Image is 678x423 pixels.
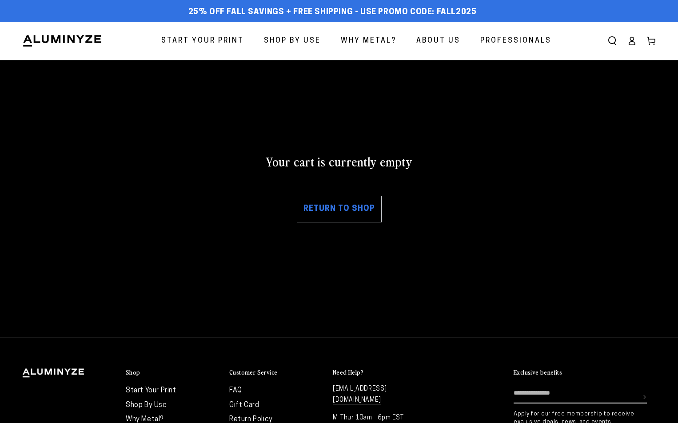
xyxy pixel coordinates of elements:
[334,29,403,53] a: Why Metal?
[641,383,647,410] button: Subscribe
[410,29,467,53] a: About Us
[126,416,164,423] a: Why Metal?
[126,368,140,376] h2: Shop
[229,402,259,409] a: Gift Card
[416,35,460,47] span: About Us
[514,368,656,377] summary: Exclusive benefits
[229,416,273,423] a: Return Policy
[514,368,562,376] h2: Exclusive benefits
[22,153,656,169] h2: Your cart is currently empty
[229,368,277,376] h2: Customer Service
[229,368,324,377] summary: Customer Service
[257,29,327,53] a: Shop By Use
[126,368,220,377] summary: Shop
[333,368,427,377] summary: Need Help?
[297,196,382,222] a: Return to shop
[126,402,167,409] a: Shop By Use
[229,387,242,394] a: FAQ
[155,29,251,53] a: Start Your Print
[333,368,363,376] h2: Need Help?
[333,386,387,404] a: [EMAIL_ADDRESS][DOMAIN_NAME]
[126,387,176,394] a: Start Your Print
[22,34,102,47] img: Aluminyze
[161,35,244,47] span: Start Your Print
[474,29,558,53] a: Professionals
[602,31,622,51] summary: Search our site
[264,35,321,47] span: Shop By Use
[341,35,396,47] span: Why Metal?
[480,35,551,47] span: Professionals
[188,8,477,17] span: 25% off FALL Savings + Free Shipping - Use Promo Code: FALL2025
